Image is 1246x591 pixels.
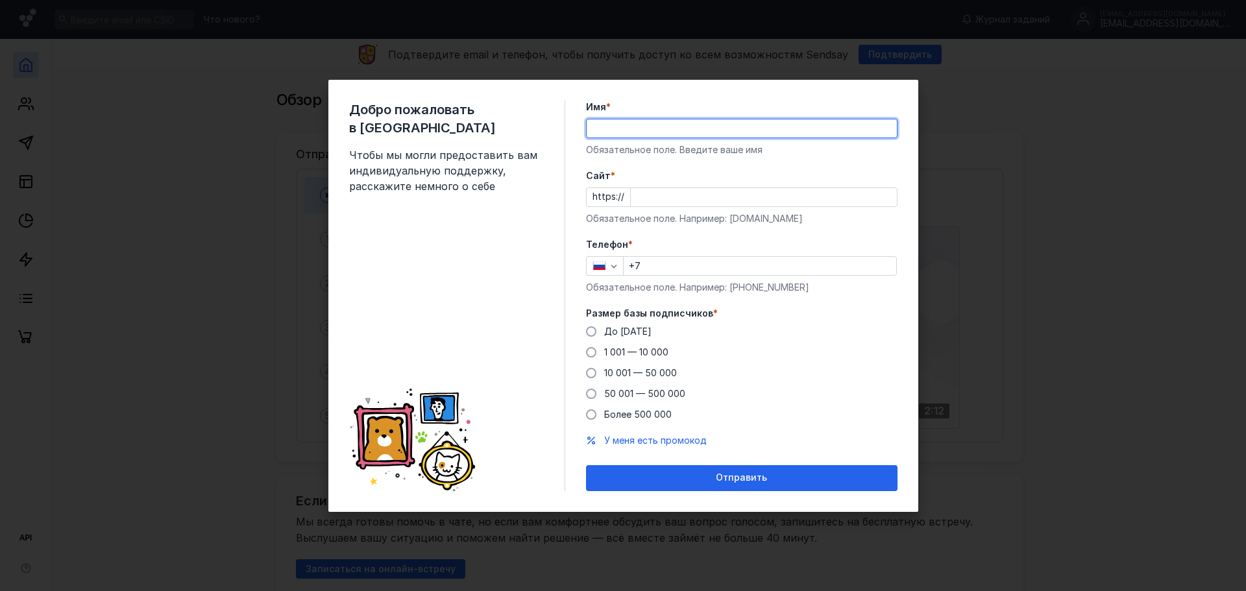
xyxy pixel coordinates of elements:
span: Отправить [716,472,767,483]
div: Обязательное поле. Например: [PHONE_NUMBER] [586,281,898,294]
span: До [DATE] [604,326,652,337]
button: У меня есть промокод [604,434,707,447]
span: Добро пожаловать в [GEOGRAPHIC_DATA] [349,101,544,137]
span: У меня есть промокод [604,435,707,446]
span: Телефон [586,238,628,251]
span: Размер базы подписчиков [586,307,713,320]
span: 10 001 — 50 000 [604,367,677,378]
button: Отправить [586,465,898,491]
span: Имя [586,101,606,114]
span: 50 001 — 500 000 [604,388,685,399]
div: Обязательное поле. Например: [DOMAIN_NAME] [586,212,898,225]
span: Чтобы мы могли предоставить вам индивидуальную поддержку, расскажите немного о себе [349,147,544,194]
span: Более 500 000 [604,409,672,420]
span: 1 001 — 10 000 [604,346,668,357]
div: Обязательное поле. Введите ваше имя [586,143,898,156]
span: Cайт [586,169,611,182]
